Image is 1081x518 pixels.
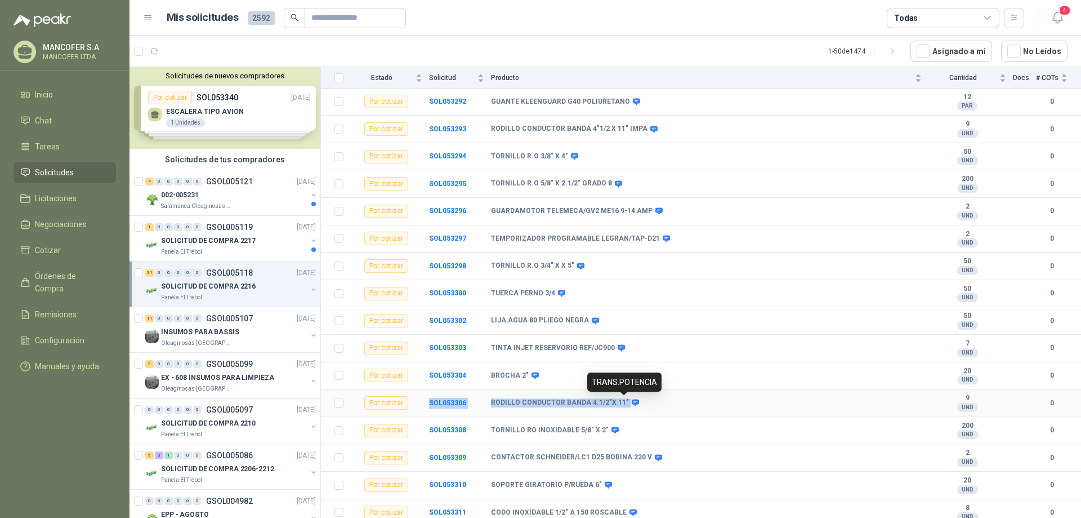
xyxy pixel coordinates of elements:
[364,177,408,191] div: Por cotizar
[145,315,154,322] div: 11
[928,476,1006,485] b: 20
[957,156,978,165] div: UND
[429,344,466,352] a: SOL053303
[928,202,1006,211] b: 2
[491,371,529,380] b: BROCHA 2"
[928,148,1006,157] b: 50
[1036,67,1081,89] th: # COTs
[957,129,978,138] div: UND
[35,218,87,231] span: Negociaciones
[491,508,627,517] b: CODO INOXIDABLE 1/2" A 150 ROSCABLE
[155,360,163,368] div: 0
[928,67,1013,89] th: Cantidad
[297,268,316,278] p: [DATE]
[161,464,274,475] p: SOLICITUD DE COMPRA 2206-2212
[364,424,408,437] div: Por cotizar
[14,330,116,351] a: Configuración
[297,222,316,233] p: [DATE]
[206,360,253,368] p: GSOL005099
[928,257,1006,266] b: 50
[161,418,256,429] p: SOLICITUD DE COMPRA 2210
[1058,5,1071,16] span: 4
[364,451,408,464] div: Por cotizar
[957,184,978,193] div: UND
[928,175,1006,184] b: 200
[206,451,253,459] p: GSOL005086
[429,508,466,516] b: SOL053311
[957,321,978,330] div: UND
[491,399,629,408] b: RODILLO CONDUCTOR BANDA 4.1/2"X 11"
[957,211,978,220] div: UND
[145,403,318,439] a: 0 0 0 0 0 0 GSOL005097[DATE] Company LogoSOLICITUD DE COMPRA 2210Panela El Trébol
[164,451,173,459] div: 1
[145,175,318,211] a: 4 0 0 0 0 0 GSOL005121[DATE] Company Logo002-005231Salamanca Oleaginosas SAS
[491,152,568,161] b: TORNILLO R.O 3/8" X 4"
[145,449,318,485] a: 5 3 1 0 0 0 GSOL005086[DATE] Company LogoSOLICITUD DE COMPRA 2206-2212Panela El Trébol
[184,178,192,185] div: 0
[491,426,609,435] b: TORNILLO RO INOXIDABLE 5/8" X 2"
[1036,151,1067,162] b: 0
[491,234,660,243] b: TEMPORIZADOR PROGRAMABLE LEGRAN/TAP-D21
[145,406,154,414] div: 0
[43,43,113,51] p: MANCOFER S.A
[35,308,77,321] span: Remisiones
[206,406,253,414] p: GSOL005097
[364,122,408,136] div: Por cotizar
[206,178,253,185] p: GSOL005121
[429,426,466,434] a: SOL053308
[429,481,466,489] b: SOL053310
[928,285,1006,294] b: 50
[14,265,116,299] a: Órdenes de Compra
[35,166,74,179] span: Solicitudes
[364,205,408,218] div: Por cotizar
[429,180,466,188] a: SOL053295
[957,458,978,467] div: UND
[155,451,163,459] div: 3
[1047,8,1067,28] button: 4
[429,74,475,82] span: Solicitud
[491,289,555,298] b: TUERCA PERNO 3/4
[297,176,316,187] p: [DATE]
[297,313,316,324] p: [DATE]
[193,497,202,505] div: 0
[364,259,408,273] div: Por cotizar
[145,421,159,435] img: Company Logo
[491,67,928,89] th: Producto
[35,140,60,153] span: Tareas
[350,67,429,89] th: Estado
[164,223,173,231] div: 0
[957,485,978,494] div: UND
[174,497,182,505] div: 0
[587,373,662,392] div: TRANS.POTENCIA
[161,327,239,338] p: INSUMOS PARA BASSIS
[1001,41,1067,62] button: No Leídos
[429,454,466,462] a: SOL053309
[193,360,202,368] div: 0
[1036,96,1067,107] b: 0
[193,406,202,414] div: 0
[164,269,173,277] div: 0
[145,360,154,368] div: 3
[248,11,275,25] span: 2592
[364,479,408,492] div: Por cotizar
[491,125,647,134] b: RODILLO CONDUCTOR BANDA 4"1/2 X 11" IMPA
[910,41,992,62] button: Asignado a mi
[429,234,466,242] a: SOL053297
[35,270,105,295] span: Órdenes de Compra
[957,293,978,302] div: UND
[174,360,182,368] div: 0
[184,315,192,322] div: 0
[928,367,1006,376] b: 20
[134,72,316,80] button: Solicitudes de nuevos compradores
[155,269,163,277] div: 0
[1036,453,1067,463] b: 0
[174,269,182,277] div: 0
[364,342,408,355] div: Por cotizar
[957,430,978,439] div: UND
[164,315,173,322] div: 0
[1036,74,1058,82] span: # COTs
[1036,179,1067,189] b: 0
[928,449,1006,458] b: 2
[129,67,320,149] div: Solicitudes de nuevos compradoresPor cotizarSOL053340[DATE] ESCALERA TIPO AVION1 UnidadesPor coti...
